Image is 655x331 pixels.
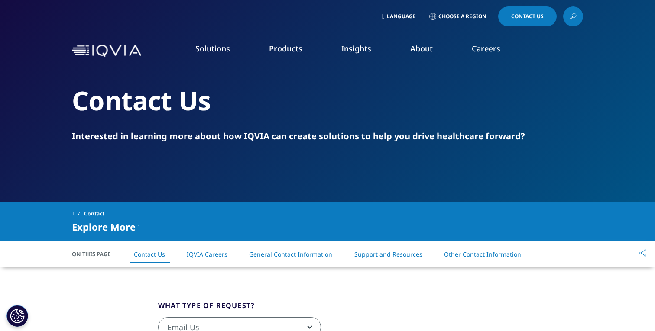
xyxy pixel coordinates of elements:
a: General Contact Information [249,250,332,258]
legend: What type of request? [158,300,255,317]
a: Insights [341,43,371,54]
nav: Primary [145,30,583,71]
span: Language [387,13,416,20]
button: Cookies Settings [6,305,28,327]
a: IQVIA Careers [187,250,227,258]
a: Careers [472,43,500,54]
a: Contact Us [134,250,165,258]
a: Contact Us [498,6,557,26]
span: Explore More [72,222,136,232]
a: Support and Resources [354,250,422,258]
a: Solutions [195,43,230,54]
span: Contact [84,206,104,222]
a: About [410,43,433,54]
h2: Contact Us [72,84,583,117]
span: On This Page [72,250,120,258]
img: IQVIA Healthcare Information Technology and Pharma Clinical Research Company [72,45,141,57]
span: Contact Us [511,14,544,19]
div: Interested in learning more about how IQVIA can create solutions to help you drive healthcare for... [72,130,583,142]
a: Other Contact Information [444,250,521,258]
span: Choose a Region [438,13,486,20]
a: Products [269,43,302,54]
